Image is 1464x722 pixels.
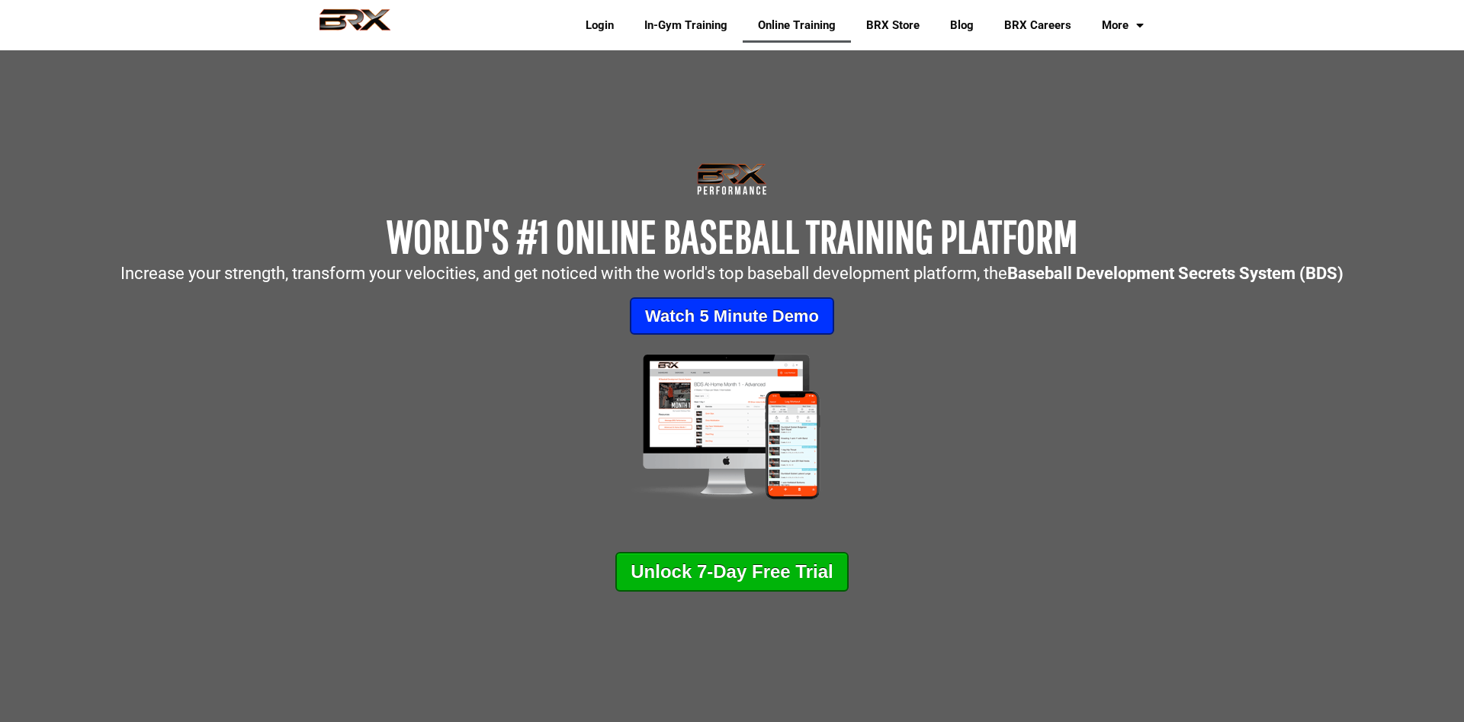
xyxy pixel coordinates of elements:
[387,210,1077,262] span: WORLD'S #1 ONLINE BASEBALL TRAINING PLATFORM
[1087,8,1159,43] a: More
[570,8,629,43] a: Login
[695,160,769,198] img: Transparent-Black-BRX-Logo-White-Performance
[629,8,743,43] a: In-Gym Training
[615,552,848,592] a: Unlock 7-Day Free Trial
[612,350,853,503] img: Mockup-2-large
[8,265,1456,282] p: Increase your strength, transform your velocities, and get noticed with the world's top baseball ...
[743,8,851,43] a: Online Training
[851,8,935,43] a: BRX Store
[989,8,1087,43] a: BRX Careers
[935,8,989,43] a: Blog
[305,8,405,42] img: BRX Performance
[559,8,1159,43] div: Navigation Menu
[630,297,834,335] a: Watch 5 Minute Demo
[1007,264,1344,283] strong: Baseball Development Secrets System (BDS)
